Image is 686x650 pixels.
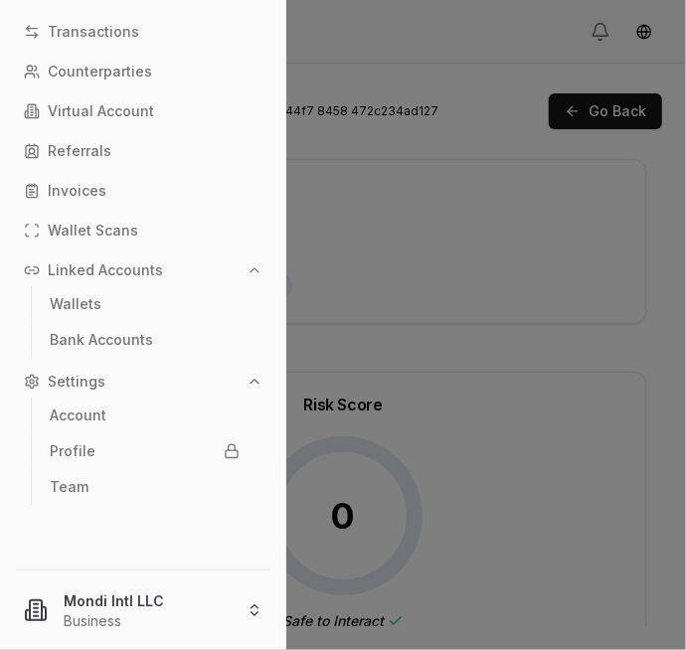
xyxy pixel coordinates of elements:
a: Account [42,400,248,431]
a: Bank Accounts [42,324,248,356]
p: Invoices [48,184,106,198]
p: Bank Accounts [50,333,153,347]
p: Virtual Account [48,104,154,118]
p: Referrals [48,144,111,158]
a: Transactions [16,16,270,48]
a: Wallet Scans [16,215,270,246]
p: Counterparties [48,65,152,79]
a: Virtual Account [16,95,270,127]
p: Profile [50,444,95,458]
p: Business [64,611,231,631]
p: Account [50,408,106,422]
a: Team [42,471,248,503]
p: Team [50,480,88,494]
button: Mondi Intl LLCBusiness [8,578,278,642]
a: Profile [42,435,248,467]
a: Referrals [16,135,270,167]
p: Transactions [48,25,139,39]
button: Settings [16,366,270,398]
a: Invoices [16,175,270,207]
p: Linked Accounts [48,263,163,277]
p: Wallet Scans [48,224,138,238]
a: Wallets [42,288,248,320]
p: Mondi Intl LLC [64,590,231,611]
a: Counterparties [16,56,270,87]
p: Settings [48,375,105,389]
p: Wallets [50,297,101,311]
button: Linked Accounts [16,254,270,286]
